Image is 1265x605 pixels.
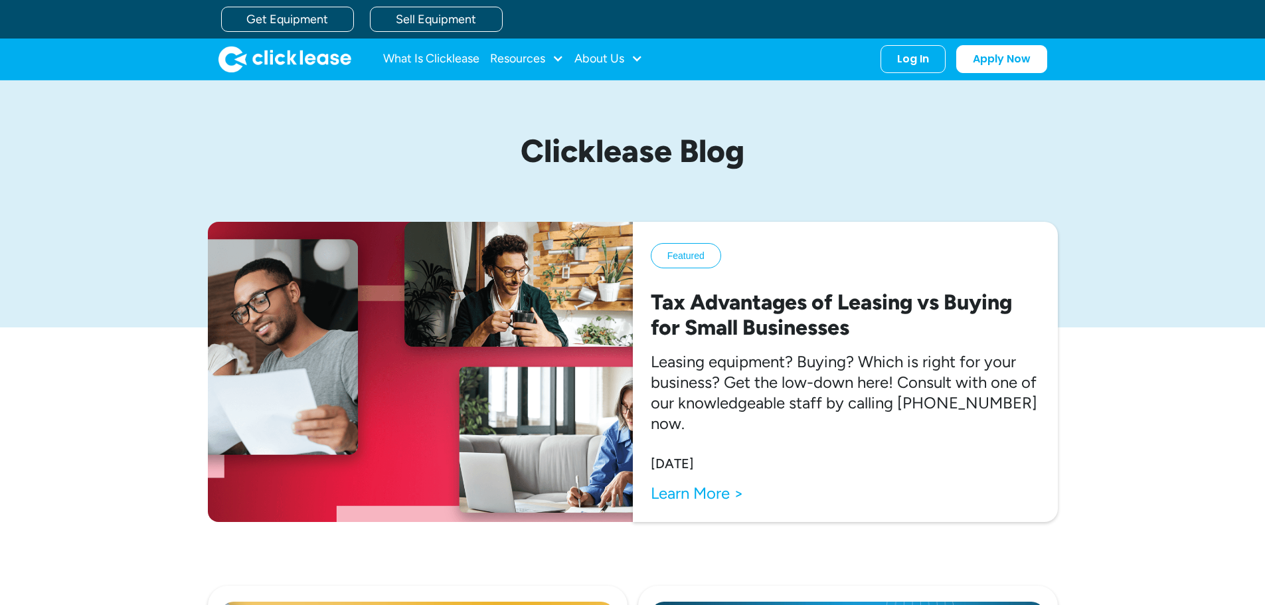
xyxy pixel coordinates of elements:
[897,52,929,66] div: Log In
[218,46,351,72] a: home
[383,46,479,72] a: What Is Clicklease
[321,133,945,169] h1: Clicklease Blog
[651,455,694,472] div: [DATE]
[651,290,1040,341] h2: Tax Advantages of Leasing vs Buying for Small Businesses
[667,249,705,262] div: Featured
[956,45,1047,73] a: Apply Now
[221,7,354,32] a: Get Equipment
[218,46,351,72] img: Clicklease logo
[651,351,1040,434] p: Leasing equipment? Buying? Which is right for your business? Get the low-down here! Consult with ...
[574,46,643,72] div: About Us
[651,483,744,503] a: Learn More >
[370,7,503,32] a: Sell Equipment
[490,46,564,72] div: Resources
